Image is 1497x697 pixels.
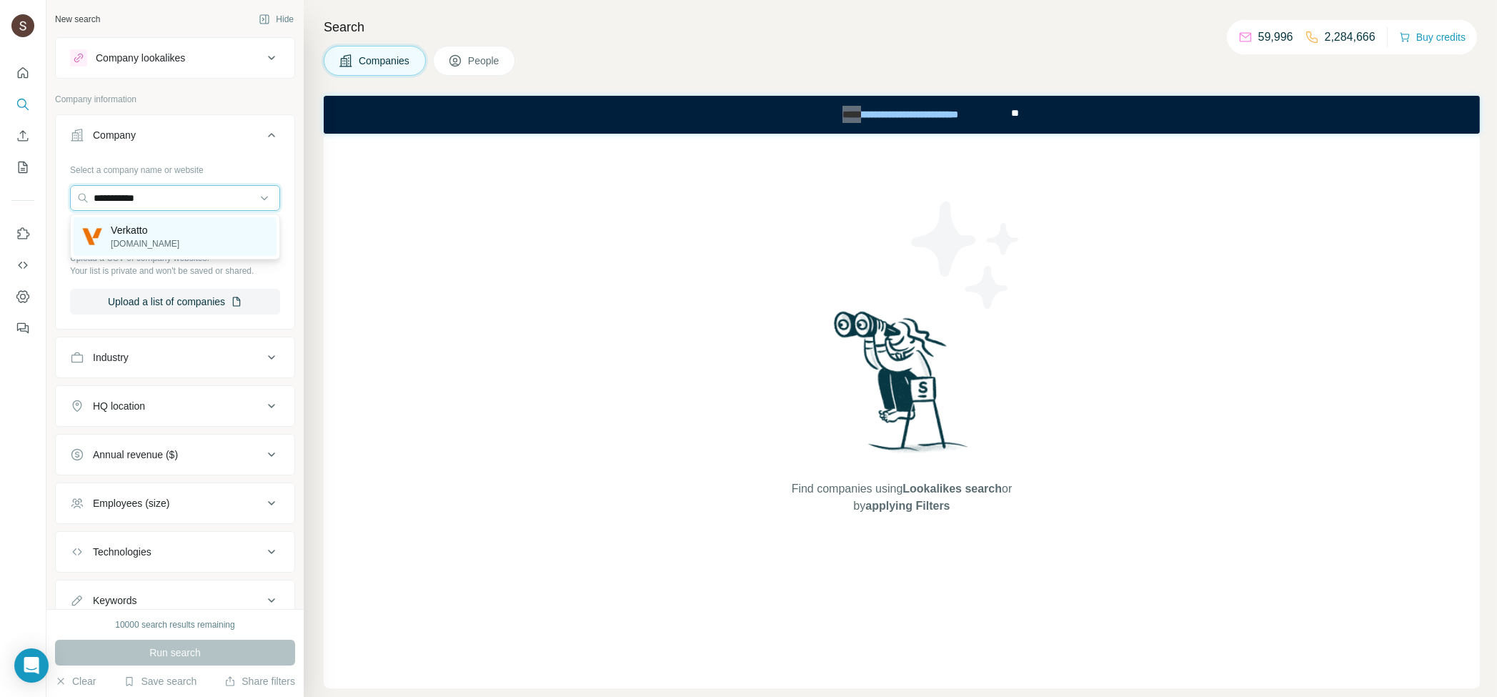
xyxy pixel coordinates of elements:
[70,289,280,315] button: Upload a list of companies
[224,674,295,688] button: Share filters
[11,123,34,149] button: Enrich CSV
[56,583,294,618] button: Keywords
[56,389,294,423] button: HQ location
[1325,29,1376,46] p: 2,284,666
[11,221,34,247] button: Use Surfe on LinkedIn
[324,96,1480,134] iframe: Banner
[93,128,136,142] div: Company
[1258,29,1293,46] p: 59,996
[11,315,34,341] button: Feedback
[359,54,411,68] span: Companies
[11,252,34,278] button: Use Surfe API
[56,340,294,375] button: Industry
[111,237,179,250] p: [DOMAIN_NAME]
[249,9,304,30] button: Hide
[115,618,234,631] div: 10000 search results remaining
[827,307,976,467] img: Surfe Illustration - Woman searching with binoculars
[56,535,294,569] button: Technologies
[111,223,179,237] p: Verkatto
[56,486,294,520] button: Employees (size)
[14,648,49,683] div: Open Intercom Messenger
[902,191,1030,320] img: Surfe Illustration - Stars
[468,54,501,68] span: People
[93,399,145,413] div: HQ location
[55,13,100,26] div: New search
[902,483,1002,495] span: Lookalikes search
[93,545,151,559] div: Technologies
[865,500,950,512] span: applying Filters
[1399,27,1466,47] button: Buy credits
[11,14,34,37] img: Avatar
[11,60,34,86] button: Quick start
[70,265,280,277] p: Your list is private and won't be saved or shared.
[93,350,129,365] div: Industry
[11,284,34,310] button: Dashboard
[124,674,197,688] button: Save search
[96,51,185,65] div: Company lookalikes
[11,92,34,117] button: Search
[82,228,102,246] img: Verkatto
[56,118,294,158] button: Company
[93,593,136,608] div: Keywords
[93,496,169,510] div: Employees (size)
[56,438,294,472] button: Annual revenue ($)
[70,158,280,177] div: Select a company name or website
[11,154,34,180] button: My lists
[93,448,178,462] div: Annual revenue ($)
[55,93,295,106] p: Company information
[55,674,96,688] button: Clear
[56,41,294,75] button: Company lookalikes
[324,17,1480,37] h4: Search
[787,480,1016,515] span: Find companies using or by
